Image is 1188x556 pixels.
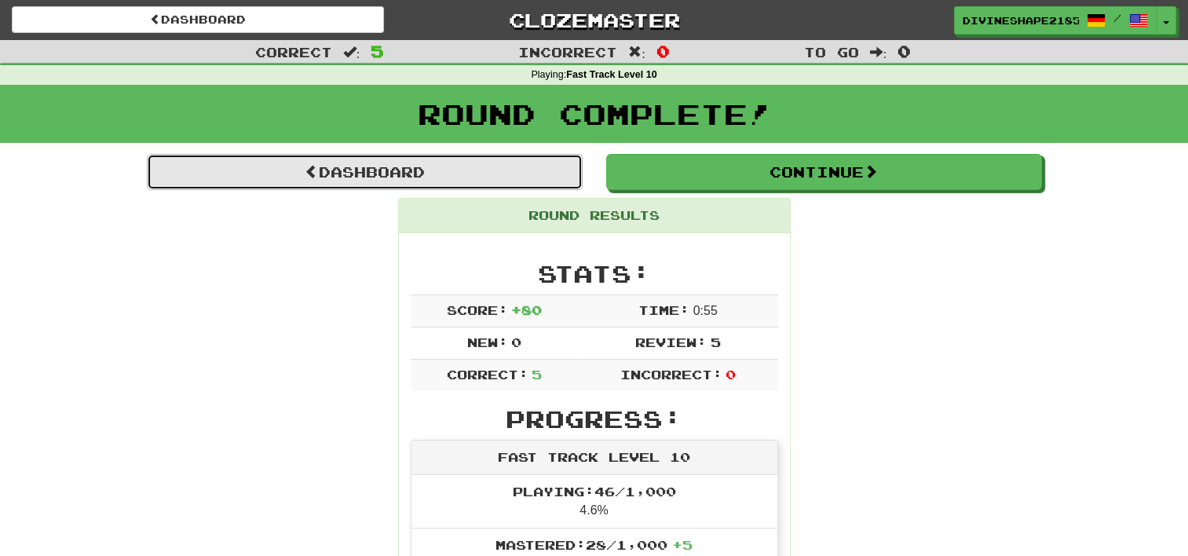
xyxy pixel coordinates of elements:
[656,42,670,60] span: 0
[411,475,777,529] li: 4.6%
[620,367,722,382] span: Incorrect:
[1113,13,1121,24] span: /
[693,304,718,317] span: 0 : 55
[467,335,508,349] span: New:
[566,69,657,80] strong: Fast Track Level 10
[513,484,676,499] span: Playing: 46 / 1,000
[511,335,521,349] span: 0
[12,6,384,33] a: Dashboard
[711,335,721,349] span: 5
[411,261,778,287] h2: Stats:
[963,13,1079,27] span: DivineShape2185
[628,46,645,59] span: :
[5,98,1183,130] h1: Round Complete!
[147,154,583,190] a: Dashboard
[511,302,542,317] span: + 80
[411,441,777,475] div: Fast Track Level 10
[495,537,693,552] span: Mastered: 28 / 1,000
[726,367,736,382] span: 0
[447,367,528,382] span: Correct:
[638,302,689,317] span: Time:
[672,537,693,552] span: + 5
[408,6,780,34] a: Clozemaster
[532,367,542,382] span: 5
[897,42,911,60] span: 0
[447,302,508,317] span: Score:
[343,46,360,59] span: :
[255,44,332,60] span: Correct
[411,406,778,432] h2: Progress:
[870,46,887,59] span: :
[399,199,790,233] div: Round Results
[371,42,384,60] span: 5
[635,335,707,349] span: Review:
[518,44,617,60] span: Incorrect
[606,154,1042,190] button: Continue
[804,44,859,60] span: To go
[954,6,1157,35] a: DivineShape2185 /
